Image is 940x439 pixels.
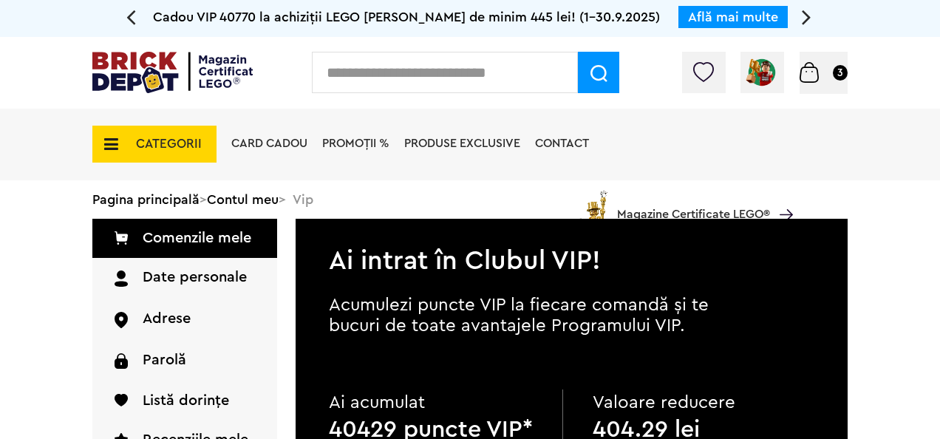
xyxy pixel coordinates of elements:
a: Listă dorințe [92,381,277,421]
p: Valoare reducere [593,389,791,416]
a: PROMOȚII % [322,137,389,149]
a: Parolă [92,341,277,381]
a: Comenzile mele [92,219,277,258]
a: Adrese [92,299,277,340]
h2: Ai intrat în Clubul VIP! [296,219,848,274]
a: Date personale [92,258,277,299]
a: Produse exclusive [404,137,520,149]
a: Contact [535,137,589,149]
p: Acumulezi puncte VIP la fiecare comandă și te bucuri de toate avantajele Programului VIP. [329,295,757,336]
span: Magazine Certificate LEGO® [617,188,770,222]
a: Magazine Certificate LEGO® [770,190,793,202]
span: CATEGORII [136,137,202,150]
span: Cadou VIP 40770 la achiziții LEGO [PERSON_NAME] de minim 445 lei! (1-30.9.2025) [153,10,660,24]
small: 3 [833,65,848,81]
p: Ai acumulat [329,389,533,416]
a: Card Cadou [231,137,307,149]
a: Află mai multe [688,10,778,24]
